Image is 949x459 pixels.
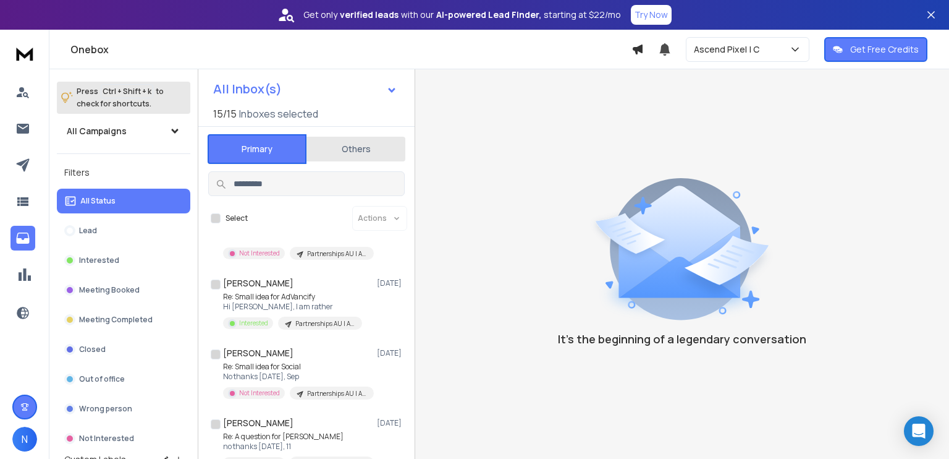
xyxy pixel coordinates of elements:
[223,302,362,312] p: Hi [PERSON_NAME], I am rather
[57,426,190,451] button: Not Interested
[57,119,190,144] button: All Campaigns
[79,374,125,384] p: Out of office
[79,315,153,325] p: Meeting Completed
[303,9,621,21] p: Get only with our starting at $22/mo
[631,5,672,25] button: Try Now
[436,9,541,21] strong: AI-powered Lead Finder,
[694,43,764,56] p: Ascend Pixel | C
[57,278,190,302] button: Meeting Booked
[57,218,190,243] button: Lead
[377,278,405,288] p: [DATE]
[306,135,405,163] button: Others
[57,397,190,421] button: Wrong person
[223,362,371,372] p: Re: Small idea for Social
[208,134,306,164] button: Primary
[12,427,37,452] button: N
[226,213,248,223] label: Select
[295,319,355,328] p: Partnerships AU | Ascend Pixel
[239,319,268,328] p: Interested
[223,442,371,452] p: no thanks [DATE], 11
[223,277,293,290] h1: [PERSON_NAME]
[223,292,362,302] p: Re: Small idea for AdVancify
[79,434,134,444] p: Not Interested
[904,416,934,446] div: Open Intercom Messenger
[57,164,190,181] h3: Filters
[377,348,405,358] p: [DATE]
[12,42,37,65] img: logo
[57,189,190,213] button: All Status
[223,432,371,442] p: Re: A question for [PERSON_NAME]
[57,307,190,332] button: Meeting Completed
[239,388,280,398] p: Not Interested
[57,367,190,392] button: Out of office
[79,285,140,295] p: Meeting Booked
[377,418,405,428] p: [DATE]
[203,77,407,101] button: All Inbox(s)
[307,389,366,398] p: Partnerships AU | Ascend Pixel
[70,42,631,57] h1: Onebox
[79,226,97,236] p: Lead
[67,125,127,137] h1: All Campaigns
[79,255,119,265] p: Interested
[57,337,190,362] button: Closed
[558,330,806,348] p: It’s the beginning of a legendary conversation
[850,43,919,56] p: Get Free Credits
[824,37,927,62] button: Get Free Credits
[213,106,237,121] span: 15 / 15
[79,404,132,414] p: Wrong person
[57,248,190,273] button: Interested
[307,249,366,259] p: Partnerships AU | Ascend Pixel
[79,345,106,354] p: Closed
[223,347,293,359] h1: [PERSON_NAME]
[223,417,293,429] h1: [PERSON_NAME]
[340,9,399,21] strong: verified leads
[213,83,282,95] h1: All Inbox(s)
[80,196,116,206] p: All Status
[223,372,371,382] p: No thanks [DATE], Sep
[77,85,164,110] p: Press to check for shortcuts.
[239,106,318,121] h3: Inboxes selected
[101,84,153,98] span: Ctrl + Shift + k
[635,9,668,21] p: Try Now
[239,249,280,258] p: Not Interested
